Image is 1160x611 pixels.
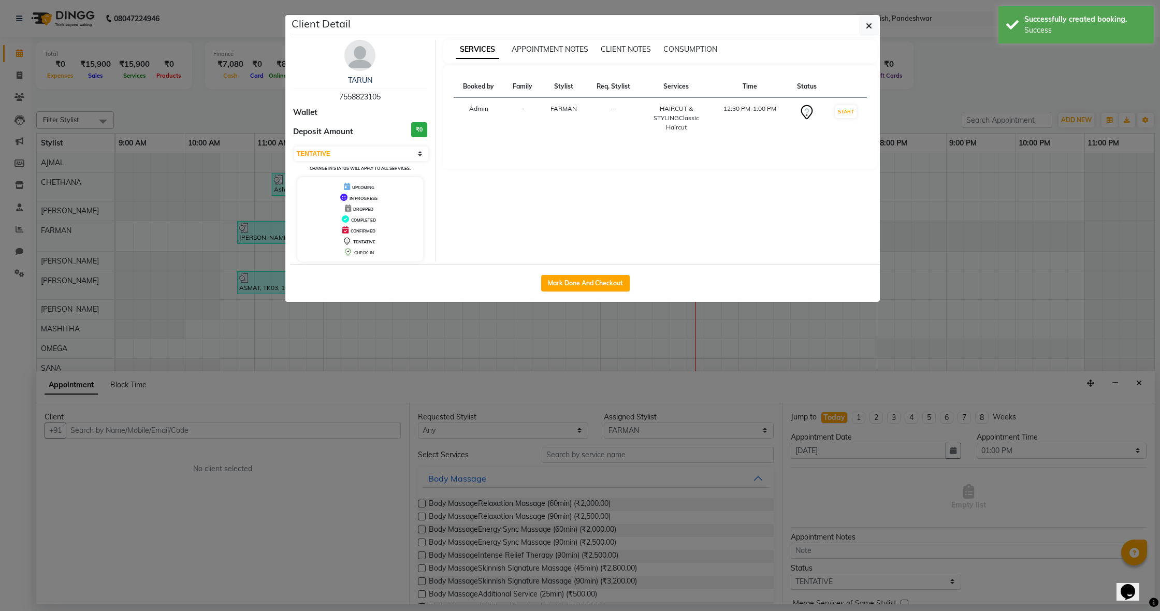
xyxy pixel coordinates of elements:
iframe: chat widget [1116,570,1150,601]
h3: ₹0 [411,122,427,137]
img: avatar [344,40,375,71]
span: TENTATIVE [353,239,375,244]
div: Success [1024,25,1146,36]
div: Successfully created booking. [1024,14,1146,25]
span: CONSUMPTION [663,45,717,54]
a: TARUN [348,76,372,85]
span: UPCOMING [352,185,374,190]
span: DROPPED [353,207,373,212]
span: CHECK-IN [354,250,374,255]
th: Services [640,76,712,98]
h5: Client Detail [292,16,351,32]
th: Req. Stylist [586,76,640,98]
span: CLIENT NOTES [601,45,651,54]
td: - [586,98,640,139]
th: Time [712,76,788,98]
button: START [835,105,857,118]
button: Mark Done And Checkout [541,275,630,292]
th: Stylist [541,76,586,98]
span: IN PROGRESS [350,196,378,201]
span: APPOINTMENT NOTES [512,45,588,54]
th: Family [504,76,541,98]
span: SERVICES [456,40,499,59]
span: COMPLETED [351,217,376,223]
th: Booked by [454,76,504,98]
div: HAIRCUT & STYLINGClassic Haircut [646,104,706,132]
small: Change in status will apply to all services. [310,166,411,171]
span: FARMAN [550,105,577,112]
th: Status [788,76,825,98]
span: Deposit Amount [293,126,353,138]
span: CONFIRMED [351,228,375,234]
span: 7558823105 [339,92,381,101]
td: - [504,98,541,139]
td: Admin [454,98,504,139]
td: 12:30 PM-1:00 PM [712,98,788,139]
span: Wallet [293,107,317,119]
